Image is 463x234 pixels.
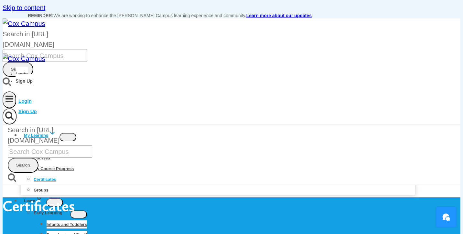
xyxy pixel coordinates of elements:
a: Login [16,95,35,107]
span: Search in [URL][DOMAIN_NAME] [3,30,54,48]
h1: Certificates [3,197,410,215]
nav: Secondary Mobile Navigation [3,70,410,85]
span: Search in [URL][DOMAIN_NAME] [8,126,59,144]
a: Sign Up [16,74,33,88]
a: Certificates [34,175,56,183]
input: Search [3,62,33,77]
a: Learn more about our updates [246,13,312,18]
input: Search [8,158,38,173]
a: My Learning [21,131,59,140]
span: My Learning [24,133,56,138]
button: Child menu of My Learning [59,133,76,141]
strong: REMINDER: [28,13,53,18]
input: Search Cox Campus [3,50,87,62]
button: Open menu [3,91,16,108]
div: We are working to enhance the [PERSON_NAME] Campus learning experience and community. . [28,13,435,18]
a: Sign Up [16,106,40,117]
a: Infants and Toddlers [47,220,87,228]
a: My Course Progress [34,165,74,173]
a: Courses [34,154,50,162]
a: Login [16,67,28,81]
a: Groups [34,186,48,194]
a: Skip to content [3,4,45,11]
button: Child menu of Early Learning [70,210,87,219]
input: Search Cox Campus [8,146,92,158]
img: bubble-icon [442,213,450,221]
img: Cox Campus [3,53,45,64]
img: Cox Campus [3,18,45,29]
button: View Search Form [3,108,16,125]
